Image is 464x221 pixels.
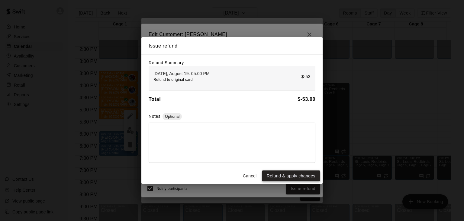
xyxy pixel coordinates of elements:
h6: Total [149,95,161,103]
h2: Issue refund [141,37,323,55]
button: Cancel [240,170,259,182]
p: [DATE], August 19: 05:00 PM [153,71,210,77]
button: Refund & apply changes [262,170,320,182]
h6: $ -53.00 [298,95,315,103]
span: Refund to original card [153,78,193,82]
label: Notes [149,114,160,119]
span: Optional [163,114,182,119]
label: Refund Summary [149,60,184,65]
p: $-53 [301,74,311,80]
